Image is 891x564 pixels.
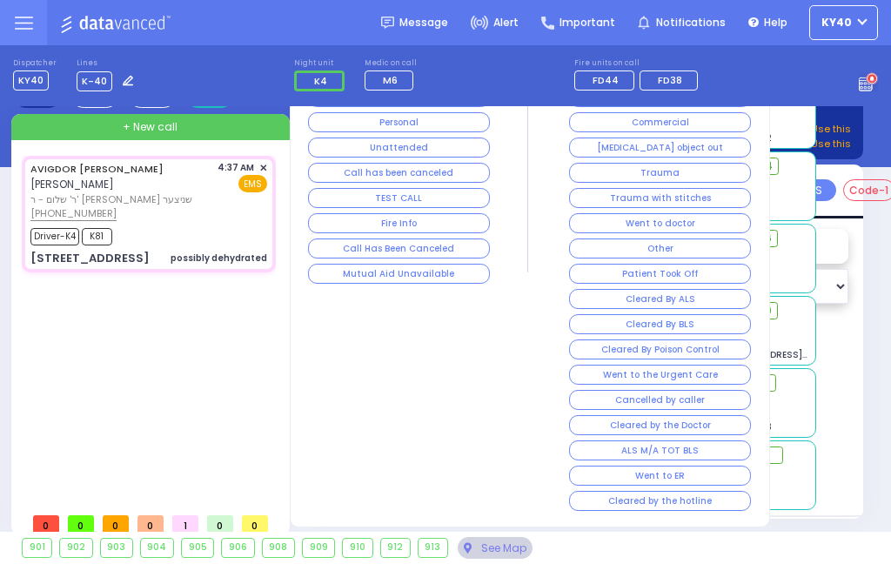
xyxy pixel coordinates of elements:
button: Patient Took Off [569,264,751,284]
button: KY40 [809,5,878,40]
span: Notifications [656,15,726,30]
span: + New call [123,119,178,135]
div: 908 [263,539,294,556]
button: Went to the Urgent Care [569,365,751,385]
button: Went to doctor [569,213,751,233]
span: FD44 [593,73,619,87]
button: Call has been canceled [308,163,490,183]
button: TEST CALL [308,188,490,208]
span: FD38 [658,73,682,87]
div: [STREET_ADDRESS] [30,250,150,267]
span: Message [399,15,448,30]
span: 0 [242,515,268,537]
button: [MEDICAL_DATA] object out [569,138,751,158]
button: Went to ER [569,466,751,486]
span: 4:37 AM [218,161,254,174]
span: ר' שלום - ר' [PERSON_NAME] שניצער [30,192,212,207]
span: KY40 [13,70,49,91]
button: Fire Info [308,213,490,233]
button: Commercial [569,112,751,132]
button: Call Has Been Canceled [308,238,490,258]
span: ✕ [259,161,267,176]
div: 909 [303,539,334,556]
button: Cleared by the Doctor [569,415,751,435]
span: Driver-K4 [30,228,79,245]
label: Dispatcher [13,58,57,69]
div: See map [458,537,533,559]
div: 912 [381,539,410,556]
span: Alert [493,15,519,30]
div: 910 [343,539,372,556]
button: Trauma [569,163,751,183]
span: 0 [68,515,94,537]
span: KY40 [821,15,852,30]
button: Unattended [308,138,490,158]
img: Logo [60,12,176,34]
span: 0 [33,515,59,537]
button: Mutual Aid Unavailable [308,264,490,284]
div: possibly dehydrated [171,252,267,265]
span: Important [559,15,615,30]
button: Cleared by the hotline [569,491,751,511]
span: M6 [383,73,398,87]
div: 901 [23,539,51,556]
button: Cleared By ALS [569,289,751,309]
label: Night unit [294,58,350,69]
span: EMS [238,175,267,192]
label: Lines [77,58,138,69]
button: ALS M/A TOT BLS [569,440,751,460]
button: Other [569,238,751,258]
button: Cancelled by caller [569,390,751,410]
div: 904 [141,539,173,556]
span: 1 [172,515,198,537]
span: K-40 [77,71,112,91]
button: Trauma with stitches [569,188,751,208]
span: 0 [207,515,233,537]
span: K81 [82,228,112,245]
div: 913 [419,539,447,556]
button: Cleared By Poison Control [569,339,751,359]
a: AVIGDOR [PERSON_NAME] [30,162,164,176]
div: 903 [101,539,132,556]
button: Personal [308,112,490,132]
span: 0 [103,515,129,537]
div: 905 [182,539,213,556]
div: 902 [60,539,91,556]
button: Cleared By BLS [569,314,751,334]
div: 906 [222,539,253,556]
img: message.svg [381,17,394,30]
label: Fire units on call [574,58,703,69]
label: Medic on call [365,58,419,69]
span: 0 [137,515,164,537]
span: [PERSON_NAME] [30,177,114,191]
span: K4 [314,74,327,88]
span: Help [764,15,787,30]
